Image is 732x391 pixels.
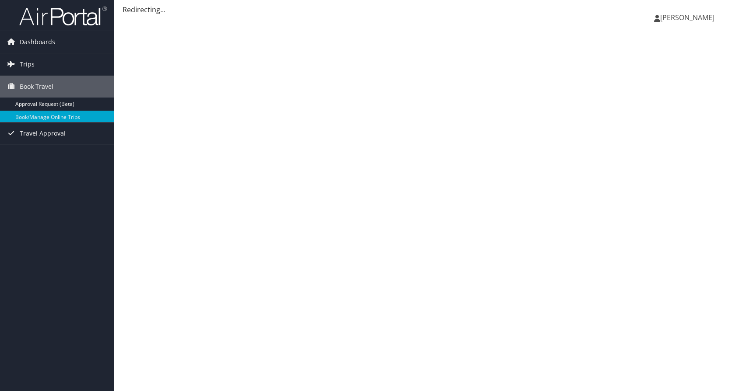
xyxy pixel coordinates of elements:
span: Trips [20,53,35,75]
span: Book Travel [20,76,53,98]
img: airportal-logo.png [19,6,107,26]
div: Redirecting... [123,4,723,15]
a: [PERSON_NAME] [654,4,723,31]
span: Dashboards [20,31,55,53]
span: [PERSON_NAME] [660,13,714,22]
span: Travel Approval [20,122,66,144]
